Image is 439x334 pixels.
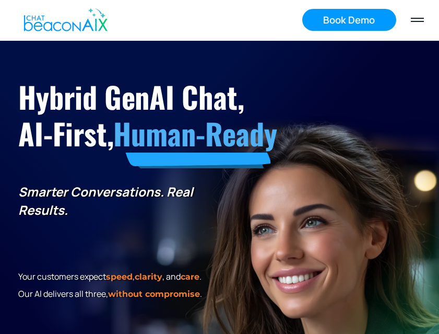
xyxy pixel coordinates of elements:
[108,289,200,299] span: without compromise
[135,272,162,282] span: clarity
[113,111,277,155] span: Human-Ready
[18,268,204,303] p: Your customers expect , , and . Our Al delivers all three, .
[18,78,390,152] h1: Hybrid GenAI Chat, AI-First,
[302,9,396,31] a: Book Demo
[323,13,375,27] div: Book Demo
[181,272,199,282] span: care
[15,2,113,38] a: home
[106,272,133,282] strong: speed
[18,183,193,218] strong: Smarter Conversations. Real Results.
